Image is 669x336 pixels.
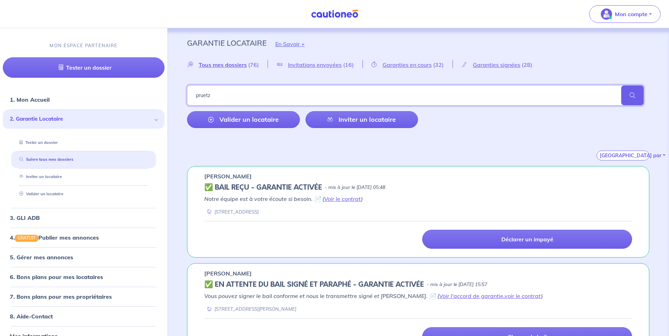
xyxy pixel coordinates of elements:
a: Inviter un locataire [17,174,62,179]
img: Cautioneo [308,9,361,18]
span: (76) [248,61,259,68]
a: 3. GLI ADB [10,214,40,221]
em: Vous pouvez signer le bail conforme et nous le transmettre signé et [PERSON_NAME]. 📄 ( , ) [204,292,543,299]
span: (32) [433,61,444,68]
span: search [621,85,644,105]
a: 1. Mon Accueil [10,96,50,103]
a: Tester un dossier [17,140,58,145]
a: 6. Bons plans pour mes locataires [10,273,103,280]
div: 1. Mon Accueil [3,93,165,107]
p: Garantie Locataire [187,37,266,49]
input: Rechercher par nom / prénom / mail du locataire [187,85,644,106]
a: Inviter un locataire [305,111,418,128]
button: En Savoir + [266,34,314,54]
a: 4.GRATUITPublier mes annonces [10,234,99,241]
p: Déclarer un impayé [501,236,553,243]
span: (16) [343,61,354,68]
em: Notre équipe est à votre écoute si besoin. 📄 ( ) [204,195,363,202]
a: Valider un locataire [187,111,300,128]
div: Tester un dossier [11,137,156,148]
span: Garanties en cours [382,61,432,68]
p: - mis à jour le [DATE] 15:57 [427,281,487,288]
div: state: CONTRACT-SIGNED, Context: FINISHED,IS-GL-CAUTION [204,280,632,289]
p: Mon compte [615,10,648,18]
h5: ✅️️️ EN ATTENTE DU BAIL SIGNÉ ET PARAPHÉ - GARANTIE ACTIVÉE [204,280,424,289]
div: 2. Garantie Locataire [3,109,165,129]
span: Garanties signées [473,61,520,68]
a: Déclarer un impayé [422,230,632,249]
img: illu_account_valid_menu.svg [601,8,612,20]
a: Invitations envoyées(16) [268,61,362,68]
a: Garanties en cours(32) [363,61,452,68]
div: 6. Bons plans pour mes locataires [3,270,165,284]
a: Suivre tous mes dossiers [17,157,73,162]
h5: ✅ BAIL REÇU - GARANTIE ACTIVÉE [204,183,322,192]
div: 3. GLI ADB [3,210,165,224]
a: Tester un dossier [3,57,165,78]
div: 5. Gérer mes annonces [3,250,165,264]
span: Invitations envoyées [288,61,342,68]
p: [PERSON_NAME] [204,172,252,180]
a: voir le contrat [504,292,541,299]
div: [STREET_ADDRESS] [204,209,259,215]
a: 7. Bons plans pour mes propriétaires [10,293,112,300]
div: 7. Bons plans pour mes propriétaires [3,290,165,304]
p: - mis à jour le [DATE] 05:48 [325,184,385,191]
p: [PERSON_NAME] [204,269,252,278]
div: 4.GRATUITPublier mes annonces [3,230,165,244]
p: MON ESPACE PARTENAIRE [50,42,117,49]
div: Inviter un locataire [11,171,156,183]
button: illu_account_valid_menu.svgMon compte [589,5,661,23]
a: 5. Gérer mes annonces [10,254,73,261]
a: Tous mes dossiers(76) [187,61,268,68]
div: Suivre tous mes dossiers [11,154,156,165]
span: Tous mes dossiers [199,61,247,68]
a: Voir l'accord de garantie [439,292,503,299]
span: (28) [522,61,532,68]
div: Valider un locataire [11,188,156,200]
div: 8. Aide-Contact [3,309,165,323]
a: Voir le contrat [324,195,361,202]
span: 2. Garantie Locataire [10,115,152,123]
a: Garanties signées(28) [453,61,541,68]
a: Valider un locataire [17,191,63,196]
div: state: CONTRACT-VALIDATED, Context: IN-MANAGEMENT,IS-GL-CAUTION [204,183,632,192]
button: [GEOGRAPHIC_DATA] par [597,151,649,160]
a: 8. Aide-Contact [10,313,53,320]
div: [STREET_ADDRESS][PERSON_NAME] [204,306,296,312]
